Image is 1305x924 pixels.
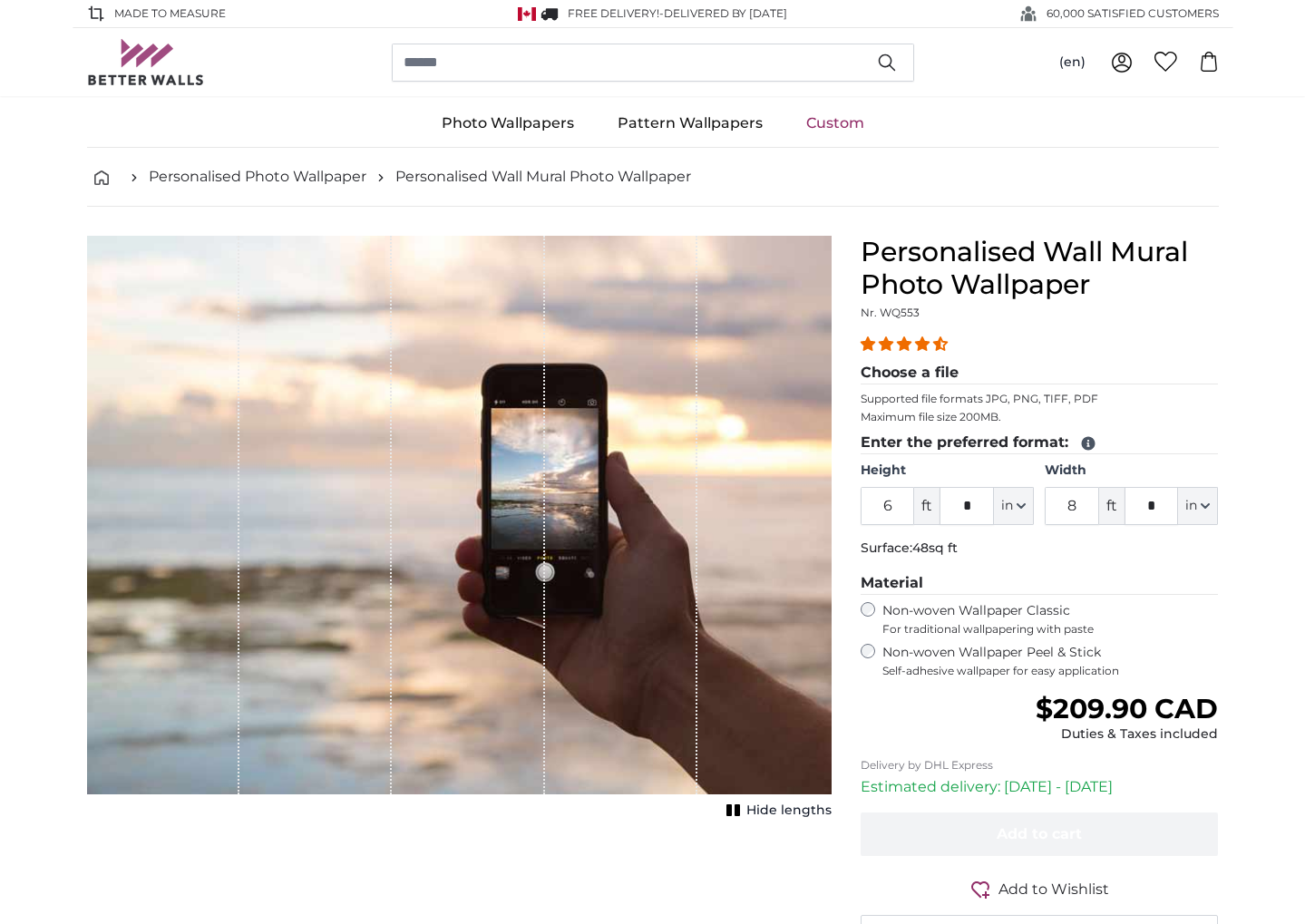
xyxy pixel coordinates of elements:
span: Add to Wishlist [998,879,1109,900]
a: Personalised Wall Mural Photo Wallpaper [395,166,691,188]
button: (en) [1045,46,1100,79]
h1: Personalised Wall Mural Photo Wallpaper [861,236,1219,301]
button: Hide lengths [721,798,832,823]
span: in [1185,497,1197,515]
span: Nr. WQ553 [861,306,920,319]
p: Estimated delivery: [DATE] - [DATE] [861,776,1219,798]
span: Self-adhesive wallpaper for easy application [882,664,1219,678]
label: Width [1045,462,1218,480]
span: 48sq ft [912,540,958,556]
legend: Material [861,572,1219,595]
a: Photo Wallpapers [420,100,596,147]
nav: breadcrumbs [87,148,1219,207]
a: Personalised Photo Wallpaper [149,166,366,188]
button: Add to cart [861,812,1219,856]
span: Made to Measure [114,5,226,22]
span: For traditional wallpapering with paste [882,622,1219,637]
label: Non-woven Wallpaper Peel & Stick [882,644,1219,678]
a: Custom [784,100,886,147]
legend: Choose a file [861,362,1219,384]
p: Delivery by DHL Express [861,758,1219,773]
span: $209.90 CAD [1036,692,1218,725]
div: Duties & Taxes included [1036,725,1218,744]
span: ft [1099,487,1125,525]
span: Delivered by [DATE] [664,6,787,20]
span: Add to cart [997,825,1082,842]
button: in [1178,487,1218,525]
span: Hide lengths [746,802,832,820]
label: Height [861,462,1034,480]
div: 1 of 1 [87,236,832,823]
span: in [1001,497,1013,515]
button: in [994,487,1034,525]
span: FREE delivery! [568,6,659,20]
img: Canada [518,7,536,21]
span: - [659,6,787,20]
p: Surface: [861,540,1219,558]
p: Maximum file size 200MB. [861,410,1219,424]
legend: Enter the preferred format: [861,432,1219,454]
span: 4.38 stars [861,336,951,353]
button: Add to Wishlist [861,878,1219,900]
label: Non-woven Wallpaper Classic [882,602,1219,637]
span: ft [914,487,940,525]
a: Pattern Wallpapers [596,100,784,147]
img: Betterwalls [87,39,205,85]
p: Supported file formats JPG, PNG, TIFF, PDF [861,392,1219,406]
span: 60,000 SATISFIED CUSTOMERS [1047,5,1219,22]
